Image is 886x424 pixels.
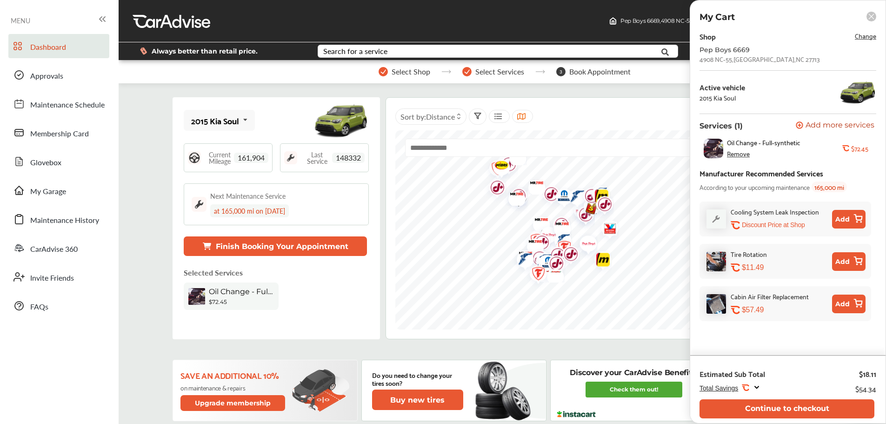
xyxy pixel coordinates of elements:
img: logo-jiffylube.png [482,175,506,204]
div: Map marker [486,155,509,179]
img: logo-jiffylube.png [536,181,560,210]
div: Map marker [493,151,517,181]
img: logo-goodyear.png [547,228,572,255]
div: Remove [727,150,750,157]
div: Map marker [567,198,590,228]
img: logo-jiffylube.png [546,212,571,241]
span: Distance [426,111,455,122]
img: new-tire.a0c7fe23.svg [474,357,536,424]
button: Finish Booking Your Appointment [184,236,367,256]
div: Search for a service [323,47,387,55]
img: stepper-arrow.e24c07c6.svg [535,70,545,74]
div: Map marker [589,191,613,221]
img: stepper-checkmark.b5569197.svg [379,67,388,76]
a: Dashboard [8,34,109,58]
span: FAQs [30,301,48,313]
img: mobile_9824_st0640_046.jpg [313,100,369,141]
span: According to your upcoming maintenance [699,182,810,192]
img: logo-mrtire.png [547,216,572,236]
div: $18.11 [859,369,876,378]
p: My Cart [699,12,735,22]
img: logo-jiffylube.png [541,250,566,280]
img: logo-meineke.png [587,247,612,276]
div: Active vehicle [699,83,745,91]
div: Map marker [562,184,585,211]
div: Map marker [541,250,564,280]
img: logo-grease-monkey.png [532,223,556,247]
div: Map marker [585,181,608,209]
a: FAQs [8,294,109,318]
img: logo-jiffylube.png [555,241,580,270]
p: Services (1) [699,121,743,130]
span: Current Mileage [206,151,234,164]
img: logo-jiffylube.png [570,202,595,231]
div: Map marker [573,231,596,260]
span: Glovebox [30,157,61,169]
div: Map marker [524,245,547,275]
div: Map marker [501,186,525,206]
img: logo-mrtire.png [501,186,526,206]
a: Check them out! [586,382,682,397]
img: logo-mrtire.png [526,212,551,231]
span: Oil Change - Full-synthetic [727,139,800,146]
span: Select Services [475,67,524,76]
img: update-membership.81812027.svg [292,369,350,412]
div: $57.49 [742,305,828,314]
div: Map marker [549,184,572,210]
div: Map marker [594,215,618,245]
p: on maintenance & repairs [180,384,287,391]
div: Map marker [536,181,559,210]
div: Map marker [510,247,533,274]
div: 2015 Kia Soul [191,116,239,125]
div: $11.49 [742,263,828,272]
a: CarAdvise 360 [8,236,109,260]
img: logo-mrtire.png [520,234,545,253]
button: Add [832,210,866,229]
span: Change [855,30,876,41]
a: Invite Friends [8,265,109,289]
img: logo-firestone.png [521,228,546,257]
div: Map marker [547,216,570,236]
img: logo-jiffylube.png [576,183,601,212]
img: Midas+Logo_RGB.png [486,155,511,179]
div: Map marker [576,183,600,212]
img: header-home-logo.8d720a4f.svg [609,17,617,25]
img: logo-meineke.png [586,183,611,213]
a: Glovebox [8,149,109,174]
span: My Garage [30,186,66,198]
button: Add more services [796,121,874,130]
div: Map marker [532,223,555,247]
span: Book Appointment [569,67,631,76]
div: Map marker [510,245,533,265]
img: stepper-arrow.e24c07c6.svg [441,70,451,74]
img: logo-jiffylube.png [526,229,551,259]
div: Map marker [526,229,550,259]
span: CarAdvise 360 [30,243,78,256]
img: logo-goodyear.png [562,184,586,211]
img: logo-mrtire.png [521,175,546,195]
b: $72.45 [209,298,227,305]
img: logo-firestone.png [570,201,595,230]
img: default_wrench_icon.d1a43860.svg [706,209,726,229]
a: Membership Card [8,121,109,145]
div: $54.34 [855,382,876,395]
a: Approvals [8,63,109,87]
img: oil-change-thumb.jpg [188,288,205,305]
span: Pep Boys 6669 , 4908 NC-55 [GEOGRAPHIC_DATA] , NC 27713 [620,17,779,24]
p: Save an additional 10% [180,370,287,380]
div: Cooling System Leak Inspection [731,206,819,217]
div: Estimated Sub Total [699,369,765,378]
span: MENU [11,17,30,24]
a: My Garage [8,178,109,202]
div: Map marker [531,263,554,282]
img: logo-mrtire.png [510,245,535,265]
img: 9824_st0640_046.jpg [839,78,876,106]
a: Add more services [796,121,876,130]
span: Maintenance History [30,215,99,227]
div: Map marker [533,222,557,251]
a: Maintenance History [8,207,109,231]
div: 4908 NC-55 , [GEOGRAPHIC_DATA] , NC 27713 [699,55,820,63]
span: 3 [556,67,566,76]
img: logo-pepboys.png [533,222,558,251]
div: Map marker [526,212,549,231]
